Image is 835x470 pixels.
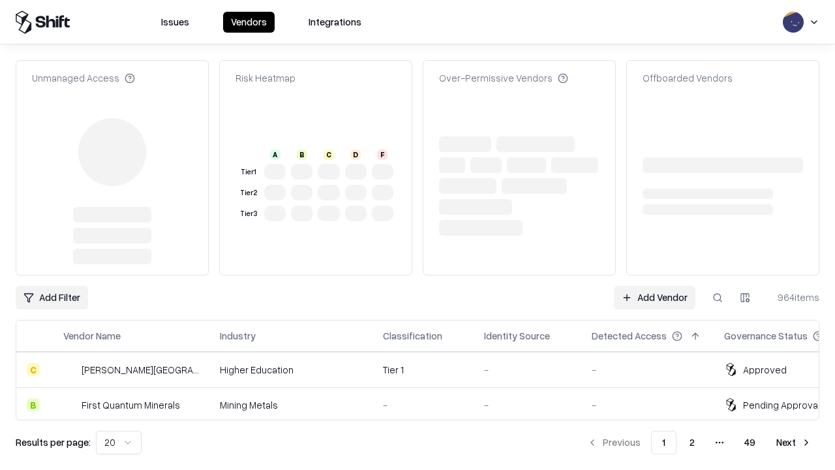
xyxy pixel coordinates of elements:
[27,363,40,376] div: C
[383,398,463,412] div: -
[27,398,40,411] div: B
[592,329,667,343] div: Detected Access
[484,398,571,412] div: -
[767,290,819,304] div: 964 items
[579,431,819,454] nav: pagination
[238,208,259,219] div: Tier 3
[614,286,695,309] a: Add Vendor
[63,363,76,376] img: Reichman University
[592,363,703,377] div: -
[324,149,334,160] div: C
[743,363,787,377] div: Approved
[63,398,76,411] img: First Quantum Minerals
[82,363,199,377] div: [PERSON_NAME][GEOGRAPHIC_DATA]
[743,398,820,412] div: Pending Approval
[724,329,808,343] div: Governance Status
[16,435,91,449] p: Results per page:
[439,71,568,85] div: Over-Permissive Vendors
[297,149,307,160] div: B
[270,149,281,160] div: A
[153,12,197,33] button: Issues
[643,71,733,85] div: Offboarded Vendors
[220,363,362,377] div: Higher Education
[679,431,705,454] button: 2
[82,398,180,412] div: First Quantum Minerals
[223,12,275,33] button: Vendors
[592,398,703,412] div: -
[484,363,571,377] div: -
[220,329,256,343] div: Industry
[484,329,550,343] div: Identity Source
[16,286,88,309] button: Add Filter
[768,431,819,454] button: Next
[383,329,442,343] div: Classification
[32,71,135,85] div: Unmanaged Access
[238,166,259,178] div: Tier 1
[63,329,121,343] div: Vendor Name
[220,398,362,412] div: Mining Metals
[651,431,676,454] button: 1
[235,71,296,85] div: Risk Heatmap
[734,431,766,454] button: 49
[238,187,259,198] div: Tier 2
[377,149,387,160] div: F
[383,363,463,377] div: Tier 1
[350,149,361,160] div: D
[301,12,369,33] button: Integrations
